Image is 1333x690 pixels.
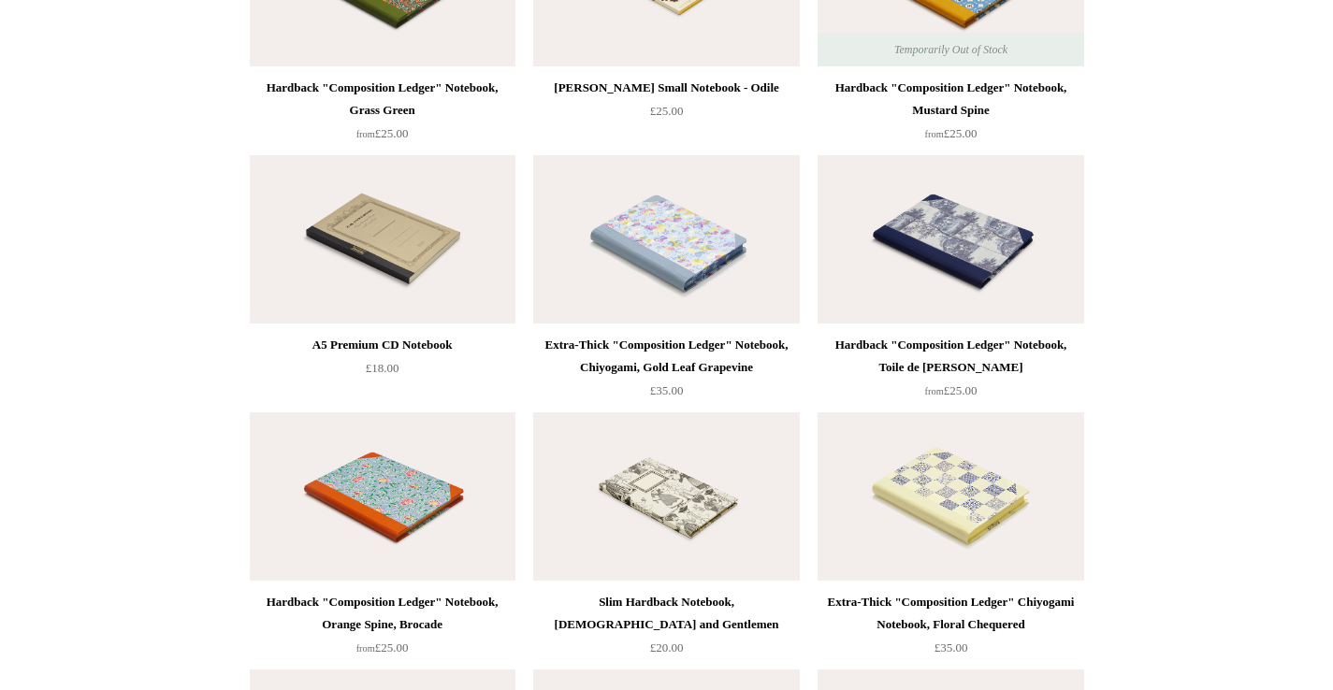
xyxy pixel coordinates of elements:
span: £18.00 [366,361,399,375]
div: Hardback "Composition Ledger" Notebook, Grass Green [254,77,511,122]
img: Hardback "Composition Ledger" Notebook, Toile de Jouy [818,155,1083,323]
span: £25.00 [356,640,409,654]
img: Hardback "Composition Ledger" Notebook, Orange Spine, Brocade [250,412,515,581]
span: £35.00 [650,383,684,397]
a: Hardback "Composition Ledger" Notebook, Grass Green from£25.00 [250,77,515,153]
div: [PERSON_NAME] Small Notebook - Odile [538,77,794,99]
div: Extra-Thick "Composition Ledger" Notebook, Chiyogami, Gold Leaf Grapevine [538,334,794,379]
a: A5 Premium CD Notebook £18.00 [250,334,515,410]
span: £25.00 [925,383,978,397]
div: Extra-Thick "Composition Ledger" Chiyogami Notebook, Floral Chequered [822,591,1079,636]
div: Hardback "Composition Ledger" Notebook, Orange Spine, Brocade [254,591,511,636]
span: £25.00 [356,126,409,140]
a: [PERSON_NAME] Small Notebook - Odile £25.00 [533,77,799,153]
span: from [356,643,375,654]
span: from [925,129,944,139]
a: Hardback "Composition Ledger" Notebook, Toile de [PERSON_NAME] from£25.00 [818,334,1083,410]
img: A5 Premium CD Notebook [250,155,515,323]
span: £20.00 [650,640,684,654]
span: from [356,129,375,139]
a: A5 Premium CD Notebook A5 Premium CD Notebook [250,155,515,323]
span: £25.00 [925,126,978,140]
a: Hardback "Composition Ledger" Notebook, Orange Spine, Brocade Hardback "Composition Ledger" Noteb... [250,412,515,581]
a: Extra-Thick "Composition Ledger" Notebook, Chiyogami, Gold Leaf Grapevine £35.00 [533,334,799,410]
div: A5 Premium CD Notebook [254,334,511,356]
a: Slim Hardback Notebook, Ladies and Gentlemen Slim Hardback Notebook, Ladies and Gentlemen [533,412,799,581]
span: Temporarily Out of Stock [876,33,1026,66]
a: Hardback "Composition Ledger" Notebook, Orange Spine, Brocade from£25.00 [250,591,515,668]
a: Extra-Thick "Composition Ledger" Chiyogami Notebook, Floral Chequered Extra-Thick "Composition Le... [818,412,1083,581]
span: from [925,386,944,396]
a: Extra-Thick "Composition Ledger" Notebook, Chiyogami, Gold Leaf Grapevine Extra-Thick "Compositio... [533,155,799,323]
img: Extra-Thick "Composition Ledger" Chiyogami Notebook, Floral Chequered [818,412,1083,581]
div: Hardback "Composition Ledger" Notebook, Mustard Spine [822,77,1079,122]
span: £25.00 [650,104,684,118]
a: Hardback "Composition Ledger" Notebook, Toile de Jouy Hardback "Composition Ledger" Notebook, Toi... [818,155,1083,323]
a: Extra-Thick "Composition Ledger" Chiyogami Notebook, Floral Chequered £35.00 [818,591,1083,668]
div: Slim Hardback Notebook, [DEMOGRAPHIC_DATA] and Gentlemen [538,591,794,636]
div: Hardback "Composition Ledger" Notebook, Toile de [PERSON_NAME] [822,334,1079,379]
a: Slim Hardback Notebook, [DEMOGRAPHIC_DATA] and Gentlemen £20.00 [533,591,799,668]
a: Hardback "Composition Ledger" Notebook, Mustard Spine from£25.00 [818,77,1083,153]
img: Extra-Thick "Composition Ledger" Notebook, Chiyogami, Gold Leaf Grapevine [533,155,799,323]
span: £35.00 [935,640,968,654]
img: Slim Hardback Notebook, Ladies and Gentlemen [533,412,799,581]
